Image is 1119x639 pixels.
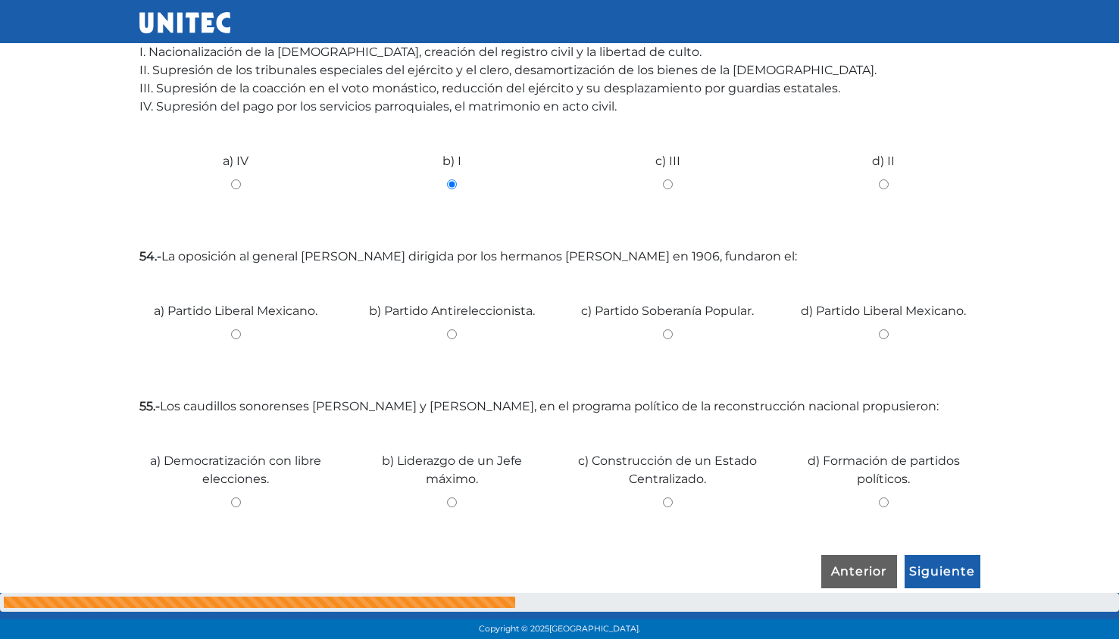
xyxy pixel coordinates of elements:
[139,397,980,416] label: Los caudillos sonorenses [PERSON_NAME] y [PERSON_NAME], en el programa político de la reconstrucc...
[872,152,895,170] label: d) II
[355,452,549,488] label: b) Liderazgo de un Jefe máximo.
[549,624,640,634] span: [GEOGRAPHIC_DATA].
[905,555,980,588] input: Siguiente
[154,302,317,320] label: a) Partido Liberal Mexicano.
[821,555,897,588] input: Anterior
[223,152,248,170] label: a) IV
[655,152,680,170] label: c) III
[801,302,966,320] label: d) Partido Liberal Mexicano.
[139,399,160,413] strong: 55.-
[571,452,764,488] label: c) Construcción de un Estado Centralizado.
[581,302,754,320] label: c) Partido Soberanía Popular.
[139,248,980,266] label: La oposición al general [PERSON_NAME] dirigida por los hermanos [PERSON_NAME] en 1906, fundaron el:
[139,249,161,263] strong: 54.-
[442,152,461,170] label: b) I
[369,302,535,320] label: b) Partido Antireleccionista.
[139,452,333,488] label: a) Democratización con libre elecciones.
[787,452,980,488] label: d) Formación de partidos políticos.
[139,12,230,33] img: UNITEC
[139,7,980,116] label: Identifica las leyes de Reforma que decreto el Presidente [PERSON_NAME] en [GEOGRAPHIC_DATA] en 1...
